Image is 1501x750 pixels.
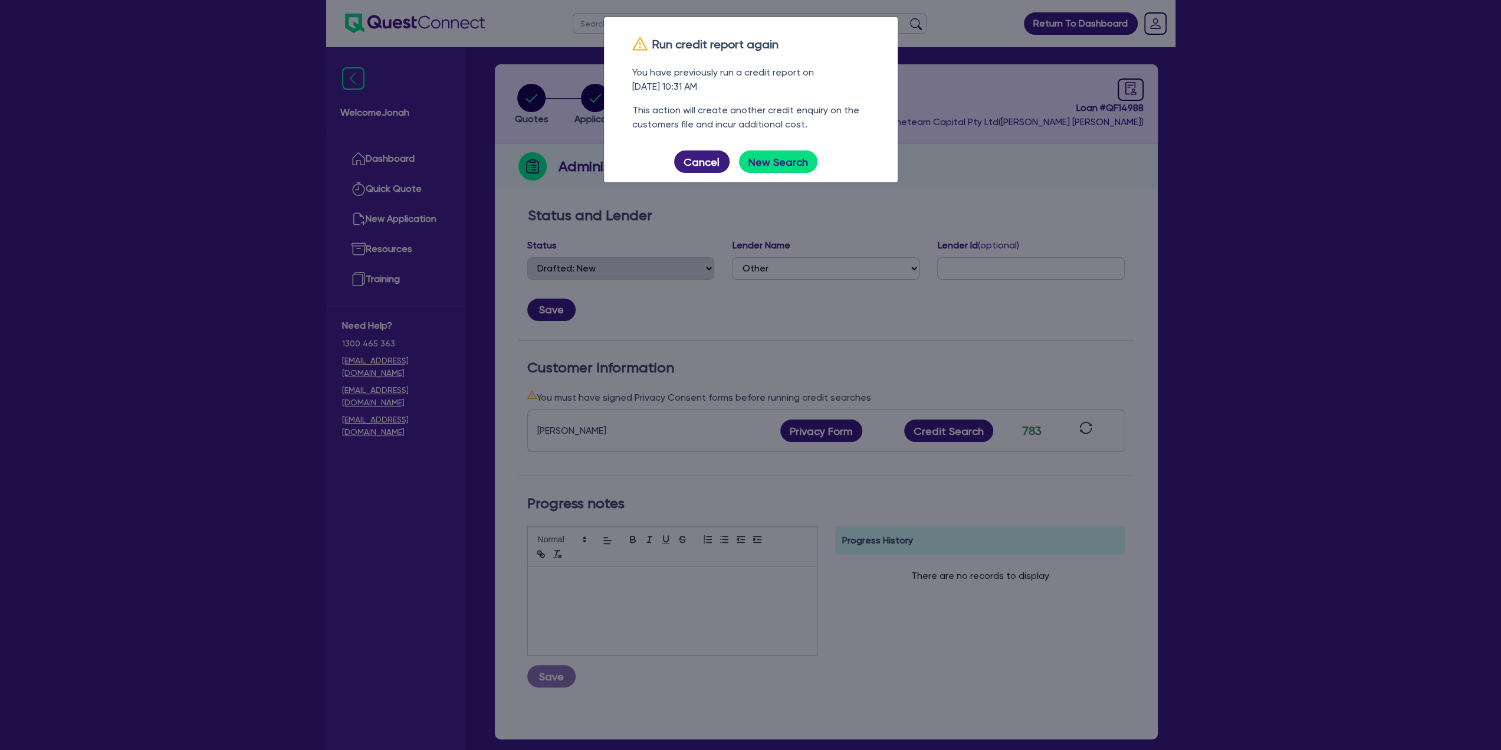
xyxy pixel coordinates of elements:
[632,103,869,132] div: This action will create another credit enquiry on the customers file and incur additional cost.
[674,150,730,173] button: Cancel
[739,150,818,173] button: New Search
[632,80,869,94] div: [DATE] 10:31 AM
[632,36,648,51] span: warning
[632,36,869,51] h3: Run credit report again
[632,65,869,94] div: You have previously run a credit report on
